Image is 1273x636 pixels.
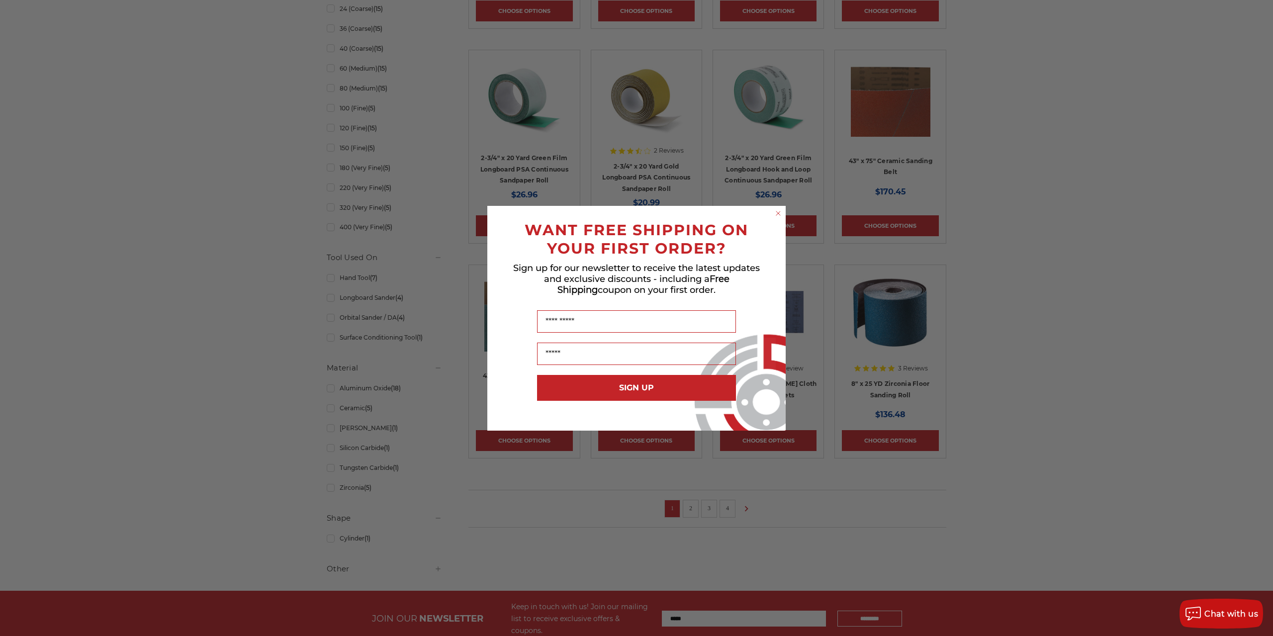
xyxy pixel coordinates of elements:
[525,221,748,258] span: WANT FREE SHIPPING ON YOUR FIRST ORDER?
[773,208,783,218] button: Close dialog
[1204,609,1258,619] span: Chat with us
[537,375,736,401] button: SIGN UP
[513,263,760,295] span: Sign up for our newsletter to receive the latest updates and exclusive discounts - including a co...
[557,273,729,295] span: Free Shipping
[1180,599,1263,629] button: Chat with us
[537,343,736,365] input: Email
